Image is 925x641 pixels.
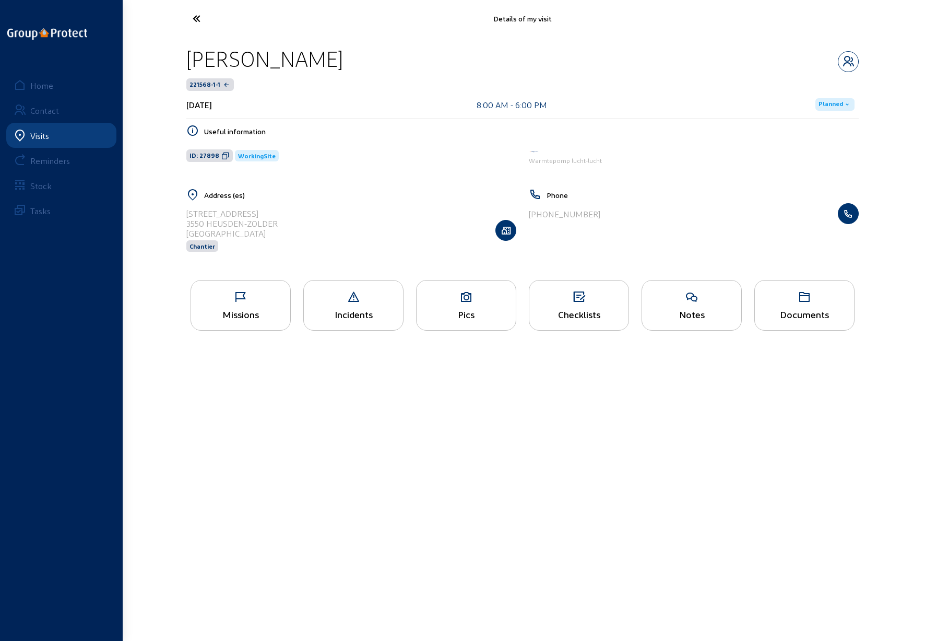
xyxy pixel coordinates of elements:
a: Stock [6,173,116,198]
div: Incidents [304,309,403,320]
span: Planned [819,100,843,109]
span: 221568-1-1 [189,80,220,89]
h5: Useful information [204,127,859,136]
img: Energy Protect HVAC [529,150,539,153]
a: Visits [6,123,116,148]
div: Visits [30,131,49,141]
img: logo-oneline.png [7,28,87,40]
div: Missions [191,309,290,320]
div: Contact [30,106,59,115]
span: Chantier [189,242,215,250]
span: WorkingSite [238,152,276,159]
h5: Phone [547,191,859,200]
div: 8:00 AM - 6:00 PM [477,100,547,110]
span: ID: 27898 [189,151,219,160]
a: Home [6,73,116,98]
div: [DATE] [186,100,212,110]
div: [PHONE_NUMBER] [529,209,600,219]
span: Warmtepomp lucht-lucht [529,157,602,164]
div: Stock [30,181,52,191]
a: Tasks [6,198,116,223]
div: [PERSON_NAME] [186,45,343,72]
a: Reminders [6,148,116,173]
div: 3550 HEUSDEN-ZOLDER [186,218,278,228]
h5: Address (es) [204,191,516,200]
div: Notes [642,309,741,320]
div: Tasks [30,206,51,216]
div: Reminders [30,156,70,166]
div: [GEOGRAPHIC_DATA] [186,228,278,238]
div: Pics [417,309,516,320]
div: Home [30,80,53,90]
div: Checklists [529,309,628,320]
div: Documents [755,309,854,320]
a: Contact [6,98,116,123]
div: Details of my visit [293,14,752,23]
div: [STREET_ADDRESS] [186,208,278,218]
